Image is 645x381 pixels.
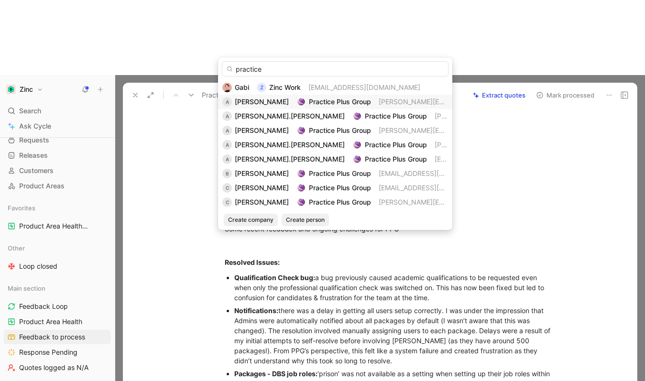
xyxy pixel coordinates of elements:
span: Practice Plus Group [309,169,371,177]
img: logo [352,140,362,150]
img: 9308943264611_213526d180747ef0b788_192.png [222,83,232,92]
span: [EMAIL_ADDRESS][PERSON_NAME][DOMAIN_NAME] [435,155,601,163]
div: A [222,126,232,135]
span: [PERSON_NAME].[PERSON_NAME] [235,141,345,149]
span: Practice Plus Group [365,155,427,163]
div: Z [257,83,266,92]
span: Practice Plus Group [365,112,427,120]
span: [PERSON_NAME].[PERSON_NAME] [235,112,345,120]
span: [EMAIL_ADDRESS][DOMAIN_NAME] [379,184,491,192]
span: [PERSON_NAME][EMAIL_ADDRESS][PERSON_NAME][DOMAIN_NAME] [379,198,599,206]
span: Create person [286,215,325,225]
span: [EMAIL_ADDRESS][DOMAIN_NAME] [308,83,420,91]
button: Create person [282,214,329,226]
span: [PERSON_NAME] [235,126,289,134]
img: logo [352,111,362,121]
div: a [222,111,232,121]
img: logo [352,154,362,164]
span: Practice Plus Group [309,126,371,134]
div: C [222,183,232,193]
button: Create company [224,214,278,226]
div: a [222,140,232,150]
span: Gabi [235,83,249,91]
img: logo [296,126,306,135]
span: [PERSON_NAME] [235,184,289,192]
img: logo [296,183,306,193]
span: [PERSON_NAME] [235,198,289,206]
span: [EMAIL_ADDRESS][DOMAIN_NAME] [379,169,491,177]
input: Search... [222,61,448,76]
span: Zinc Work [269,83,301,91]
span: [PERSON_NAME].[PERSON_NAME] [235,155,345,163]
div: a [222,154,232,164]
span: [PERSON_NAME][EMAIL_ADDRESS][DOMAIN_NAME] [379,98,545,106]
div: C [222,197,232,207]
img: logo [296,169,306,178]
span: Practice Plus Group [365,141,427,149]
span: Practice Plus Group [309,198,371,206]
div: A [222,97,232,107]
span: [PERSON_NAME] [235,169,289,177]
span: Create company [228,215,273,225]
img: logo [296,197,306,207]
span: Practice Plus Group [309,98,371,106]
span: [PERSON_NAME] [235,98,289,106]
span: [PERSON_NAME][EMAIL_ADDRESS][PERSON_NAME][DOMAIN_NAME] [379,126,599,134]
div: B [222,169,232,178]
span: Practice Plus Group [309,184,371,192]
img: logo [296,97,306,107]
